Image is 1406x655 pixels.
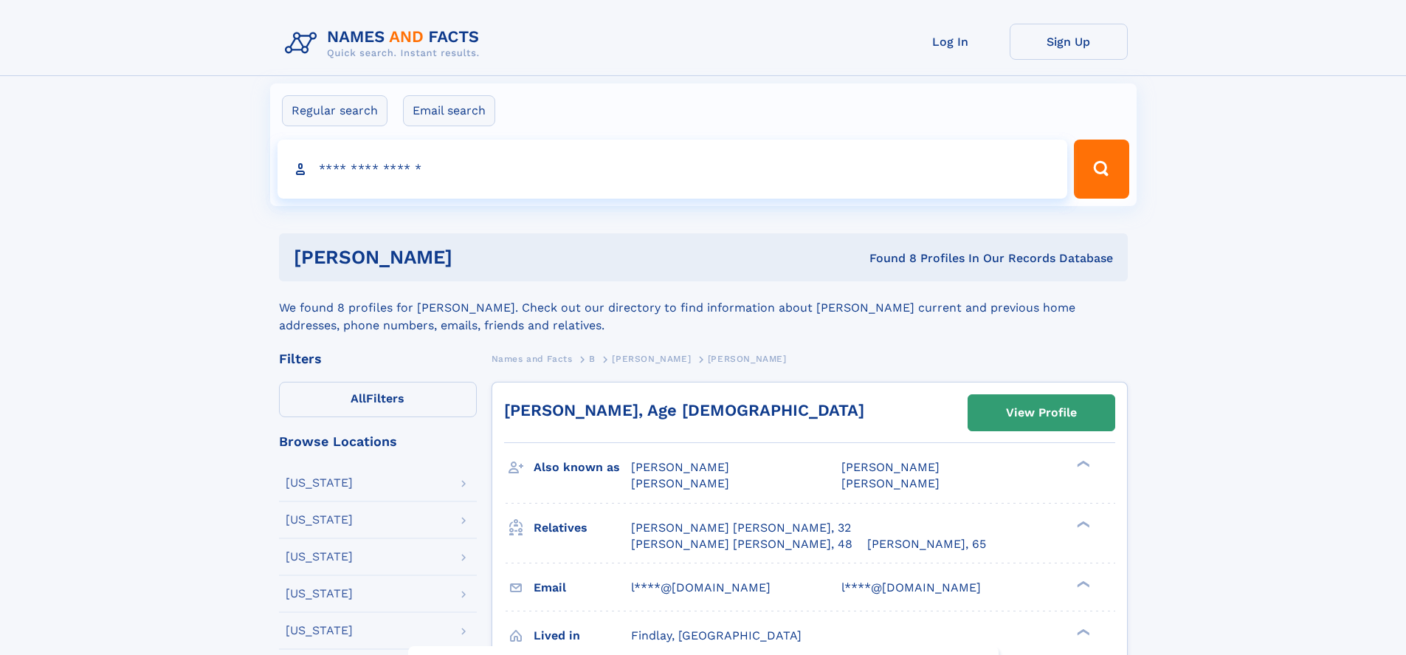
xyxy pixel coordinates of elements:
[286,588,353,600] div: [US_STATE]
[1073,627,1091,637] div: ❯
[841,476,940,490] span: [PERSON_NAME]
[286,477,353,489] div: [US_STATE]
[294,248,661,267] h1: [PERSON_NAME]
[534,515,631,541] h3: Relatives
[282,95,387,126] label: Regular search
[504,401,864,419] a: [PERSON_NAME], Age [DEMOGRAPHIC_DATA]
[279,382,477,417] label: Filters
[286,625,353,637] div: [US_STATE]
[279,435,477,448] div: Browse Locations
[492,349,573,368] a: Names and Facts
[279,352,477,366] div: Filters
[534,623,631,648] h3: Lived in
[631,460,729,474] span: [PERSON_NAME]
[534,575,631,600] h3: Email
[279,24,492,64] img: Logo Names and Facts
[1074,140,1128,199] button: Search Button
[867,536,986,552] a: [PERSON_NAME], 65
[892,24,1010,60] a: Log In
[631,520,851,536] a: [PERSON_NAME] [PERSON_NAME], 32
[589,349,596,368] a: B
[631,476,729,490] span: [PERSON_NAME]
[631,536,852,552] a: [PERSON_NAME] [PERSON_NAME], 48
[351,391,366,405] span: All
[403,95,495,126] label: Email search
[278,140,1068,199] input: search input
[612,354,691,364] span: [PERSON_NAME]
[534,455,631,480] h3: Also known as
[612,349,691,368] a: [PERSON_NAME]
[708,354,787,364] span: [PERSON_NAME]
[1073,459,1091,469] div: ❯
[1073,579,1091,589] div: ❯
[631,628,802,642] span: Findlay, [GEOGRAPHIC_DATA]
[286,514,353,526] div: [US_STATE]
[1006,396,1077,430] div: View Profile
[1010,24,1128,60] a: Sign Up
[589,354,596,364] span: B
[968,395,1114,431] a: View Profile
[1073,519,1091,529] div: ❯
[841,460,940,474] span: [PERSON_NAME]
[661,250,1113,267] div: Found 8 Profiles In Our Records Database
[279,281,1128,335] div: We found 8 profiles for [PERSON_NAME]. Check out our directory to find information about [PERSON_...
[286,551,353,563] div: [US_STATE]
